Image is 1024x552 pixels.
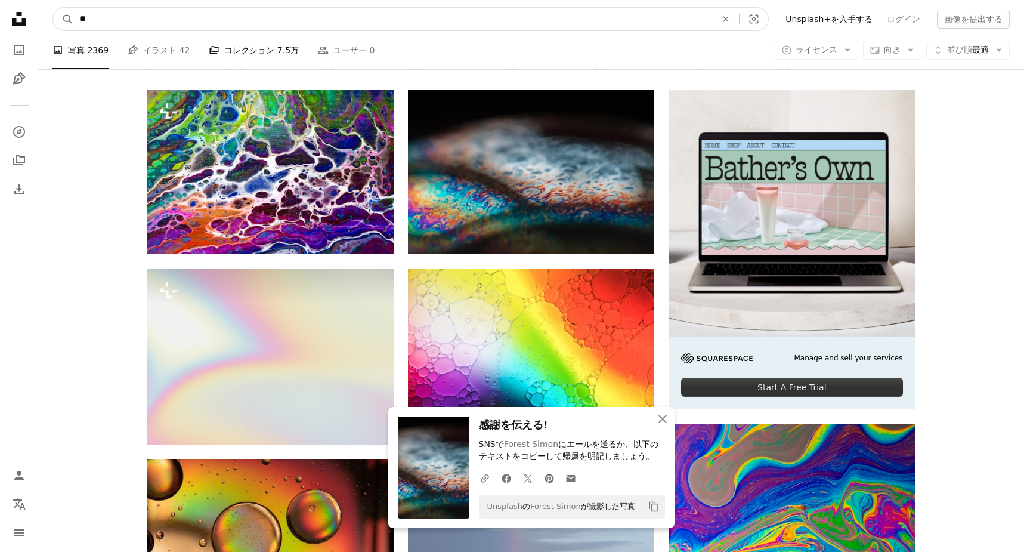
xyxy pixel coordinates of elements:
[147,351,394,362] a: 空を飛ぶ飛行機のぼやけた画像
[7,120,31,144] a: 探す
[408,90,654,254] img: 青と色とりどりの表面
[53,8,73,30] button: Unsplashで検索する
[7,67,31,91] a: イラスト
[794,353,902,363] span: Manage and sell your services
[669,90,915,409] a: Manage and sell your servicesStart A Free Trial
[778,10,880,29] a: Unsplash+を入手する
[180,44,190,57] span: 42
[147,90,394,254] img: 色とりどりの物質の抽象画
[277,44,299,57] span: 7.5万
[408,345,654,356] a: カラフルな水滴のクローズアップ
[496,466,517,490] a: Facebookでシェアする
[926,41,1010,60] button: 並び順最適
[7,7,31,33] a: ホーム — Unsplash
[775,41,858,60] button: ライセンス
[517,466,539,490] a: Twitterでシェアする
[7,177,31,201] a: ダウンロード履歴
[681,353,753,363] img: file-1705255347840-230a6ab5bca9image
[7,149,31,172] a: コレクション
[740,8,768,30] button: ビジュアル検索
[7,38,31,62] a: 写真
[370,44,375,57] span: 0
[7,464,31,488] a: ログイン / 登録する
[147,166,394,177] a: 色とりどりの物質の抽象画
[947,44,989,56] span: 最適
[7,492,31,516] button: 言語
[481,497,635,516] span: の が撮影した写真
[863,41,921,60] button: 向き
[937,10,1010,29] button: 画像を提出する
[713,8,739,30] button: 全てクリア
[147,269,394,445] img: 空を飛ぶ飛行機のぼやけた画像
[479,439,665,462] p: SNSで にエールを送るか、以下のテキストをコピーして帰属を明記しましょう。
[947,45,972,54] span: 並び順
[669,90,915,336] img: file-1707883121023-8e3502977149image
[796,45,837,54] span: ライセンス
[504,439,558,449] a: Forest Simon
[560,466,581,490] a: Eメールでシェアする
[408,269,654,433] img: カラフルな水滴のクローズアップ
[408,166,654,177] a: 青と色とりどりの表面
[880,10,927,29] a: ログイン
[52,7,769,31] form: サイト内でビジュアルを探す
[681,378,902,397] div: Start A Free Trial
[530,502,581,511] a: Forest Simon
[209,31,299,69] a: コレクション 7.5万
[7,521,31,545] button: メニュー
[884,45,901,54] span: 向き
[479,417,665,434] h3: 感謝を伝える!
[318,31,375,69] a: ユーザー 0
[128,31,190,69] a: イラスト 42
[644,497,664,517] button: クリップボードにコピーする
[539,466,560,490] a: Pinterestでシェアする
[147,535,394,546] a: カラフルな表面の水の泡のクローズアップ
[487,502,522,511] a: Unsplash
